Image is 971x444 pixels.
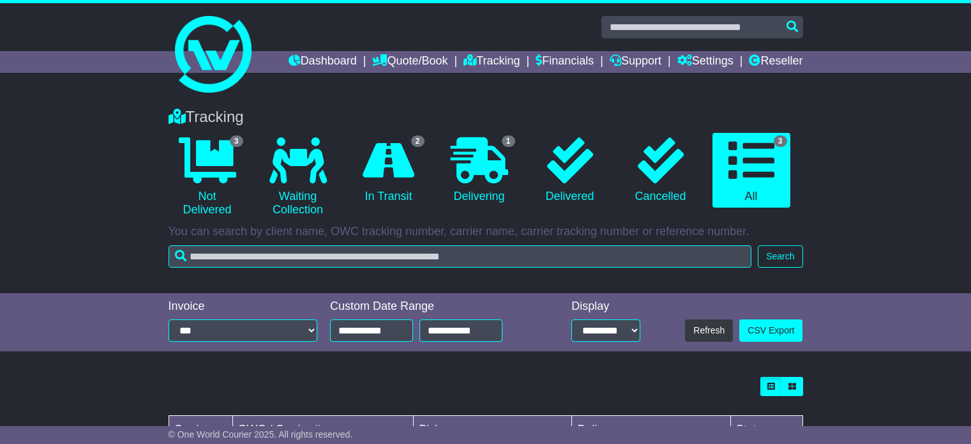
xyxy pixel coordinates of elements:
span: © One World Courier 2025. All rights reserved. [169,429,353,440]
span: 1 [502,135,515,147]
a: Financials [536,51,594,73]
a: CSV Export [739,319,802,342]
p: You can search by client name, OWC tracking number, carrier name, carrier tracking number or refe... [169,225,803,239]
button: Search [758,245,802,268]
a: Reseller [749,51,802,73]
div: Display [571,300,640,314]
a: 1 Delivering [440,133,518,208]
a: 3 All [712,133,790,208]
td: OWC / Carrier # [232,416,414,444]
td: Pickup [414,416,572,444]
td: Delivery [572,416,730,444]
span: 2 [411,135,425,147]
a: Settings [677,51,734,73]
div: Tracking [162,108,809,126]
div: Custom Date Range [330,300,533,314]
td: Status [730,416,802,444]
a: Support [610,51,661,73]
a: 2 In Transit [350,133,428,208]
a: 3 Not Delivered [169,133,246,222]
a: Delivered [531,133,609,208]
a: Waiting Collection [259,133,337,222]
a: Tracking [463,51,520,73]
div: Invoice [169,300,318,314]
button: Refresh [685,319,733,342]
a: Dashboard [289,51,357,73]
a: Quote/Book [372,51,448,73]
span: 3 [774,135,787,147]
a: Cancelled [622,133,700,208]
td: Carrier [169,416,232,444]
span: 3 [230,135,243,147]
